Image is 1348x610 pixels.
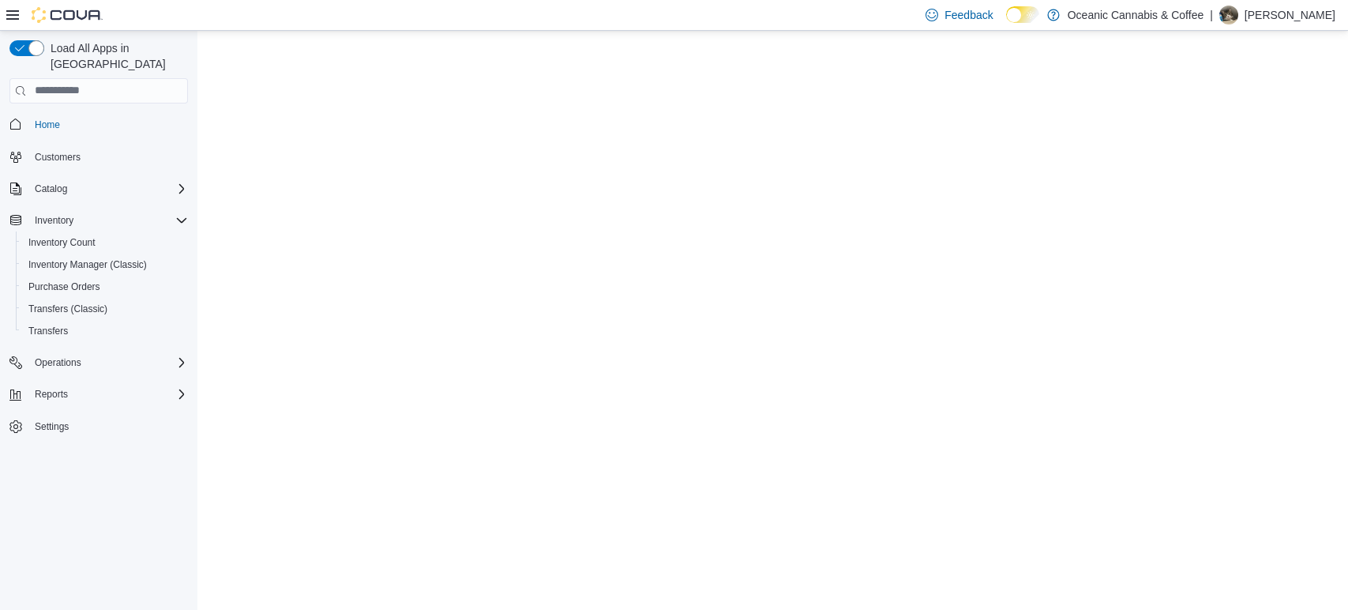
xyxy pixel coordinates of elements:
span: Inventory [28,211,188,230]
button: Inventory Manager (Classic) [16,254,194,276]
nav: Complex example [9,107,188,480]
span: Settings [35,420,69,433]
span: Dark Mode [1006,23,1007,24]
button: Home [3,113,194,136]
span: Operations [28,353,188,372]
button: Catalog [3,178,194,200]
span: Inventory [35,214,73,227]
a: Transfers (Classic) [22,299,114,318]
span: Inventory Count [22,233,188,252]
a: Inventory Count [22,233,102,252]
span: Purchase Orders [28,281,100,293]
a: Purchase Orders [22,277,107,296]
span: Home [28,115,188,134]
span: Settings [28,416,188,436]
a: Inventory Manager (Classic) [22,255,153,274]
span: Catalog [28,179,188,198]
button: Purchase Orders [16,276,194,298]
span: Reports [35,388,68,401]
img: Cova [32,7,103,23]
p: | [1210,6,1213,24]
span: Inventory Manager (Classic) [28,258,147,271]
p: [PERSON_NAME] [1245,6,1335,24]
span: Customers [28,147,188,167]
div: Paige Humby [1219,6,1238,24]
span: Transfers (Classic) [22,299,188,318]
a: Transfers [22,322,74,341]
span: Customers [35,151,81,164]
span: Operations [35,356,81,369]
span: Inventory Count [28,236,96,249]
span: Transfers [28,325,68,337]
button: Reports [3,383,194,405]
span: Home [35,119,60,131]
a: Customers [28,148,87,167]
button: Operations [28,353,88,372]
span: Purchase Orders [22,277,188,296]
a: Settings [28,417,75,436]
span: Reports [28,385,188,404]
button: Inventory [3,209,194,232]
a: Home [28,115,66,134]
span: Transfers [22,322,188,341]
input: Dark Mode [1006,6,1039,23]
button: Inventory Count [16,232,194,254]
span: Feedback [944,7,993,23]
span: Catalog [35,183,67,195]
span: Load All Apps in [GEOGRAPHIC_DATA] [44,40,188,72]
button: Transfers (Classic) [16,298,194,320]
button: Operations [3,352,194,374]
button: Reports [28,385,74,404]
span: Inventory Manager (Classic) [22,255,188,274]
span: Transfers (Classic) [28,303,107,315]
button: Inventory [28,211,80,230]
button: Transfers [16,320,194,342]
button: Settings [3,415,194,438]
p: Oceanic Cannabis & Coffee [1068,6,1204,24]
button: Customers [3,145,194,168]
button: Catalog [28,179,73,198]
